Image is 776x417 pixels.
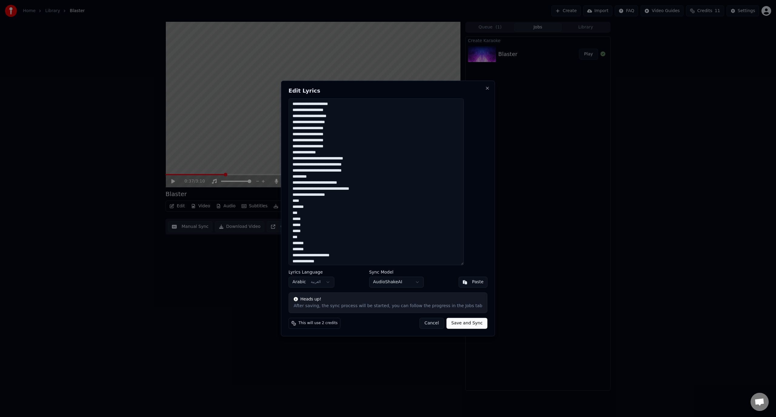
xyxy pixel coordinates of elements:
div: Heads up! [294,297,482,303]
span: This will use 2 credits [299,321,338,326]
label: Lyrics Language [289,270,334,274]
button: Paste [458,277,487,288]
label: Sync Model [369,270,424,274]
button: Cancel [419,318,444,329]
button: Save and Sync [447,318,487,329]
h2: Edit Lyrics [289,88,487,94]
div: Paste [472,279,483,285]
div: After saving, the sync process will be started, you can follow the progress in the Jobs tab [294,303,482,309]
